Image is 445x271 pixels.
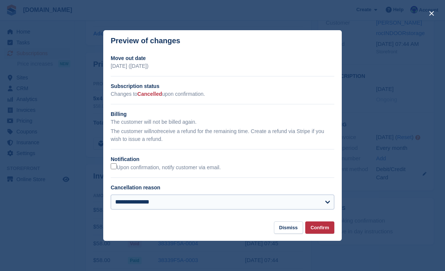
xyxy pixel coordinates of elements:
[111,118,334,126] p: The customer will not be billed again.
[111,62,334,70] p: [DATE] ([DATE])
[111,127,334,143] p: The customer will receive a refund for the remaining time. Create a refund via Stripe if you wish...
[426,7,438,19] button: close
[111,90,334,98] p: Changes to upon confirmation.
[111,110,334,118] h2: Billing
[111,37,180,45] p: Preview of changes
[151,128,158,134] em: not
[111,82,334,90] h2: Subscription status
[305,221,334,234] button: Confirm
[111,163,221,171] label: Upon confirmation, notify customer via email.
[111,163,117,169] input: Upon confirmation, notify customer via email.
[111,54,334,62] h2: Move out date
[274,221,303,234] button: Dismiss
[111,185,160,190] label: Cancellation reason
[111,155,334,163] h2: Notification
[138,91,162,97] span: Cancelled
